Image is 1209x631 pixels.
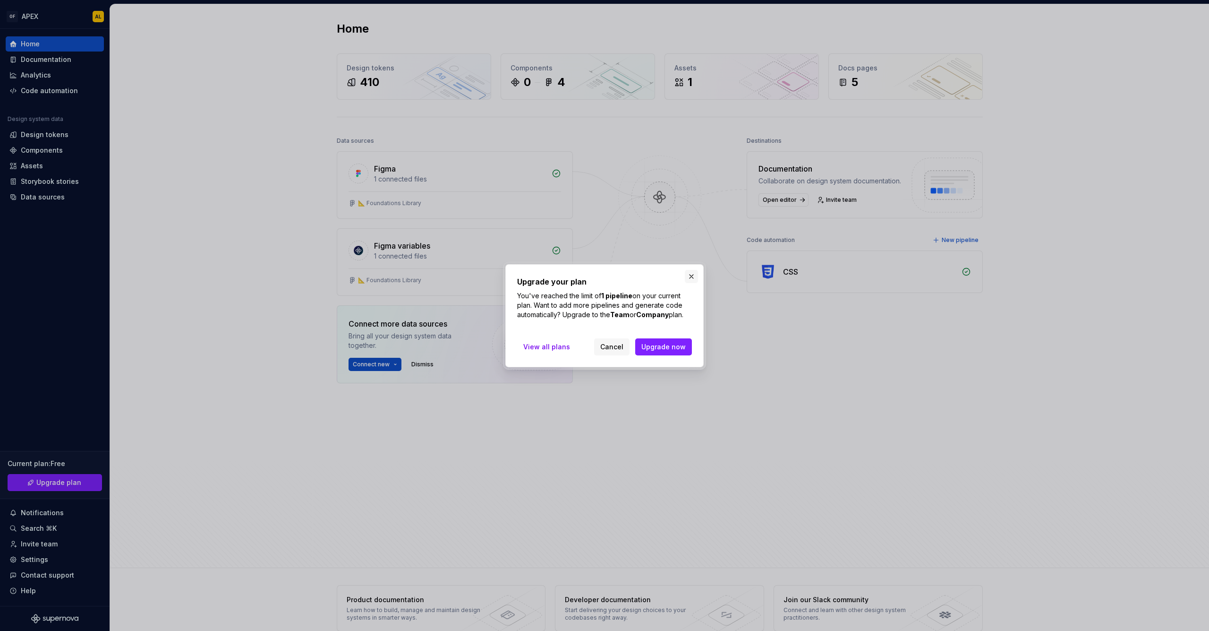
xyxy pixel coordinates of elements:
[635,338,692,355] button: Upgrade now
[601,292,632,300] b: 1 pipeline
[517,291,692,320] p: You've reached the limit of on your current plan. Want to add more pipelines and generate code au...
[594,338,630,355] button: Cancel
[517,276,692,287] h2: Upgrade your plan
[641,342,686,352] span: Upgrade now
[517,338,576,355] a: View all plans
[523,342,570,352] span: View all plans
[636,311,669,319] b: Company
[610,311,630,319] b: Team
[600,342,623,352] span: Cancel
